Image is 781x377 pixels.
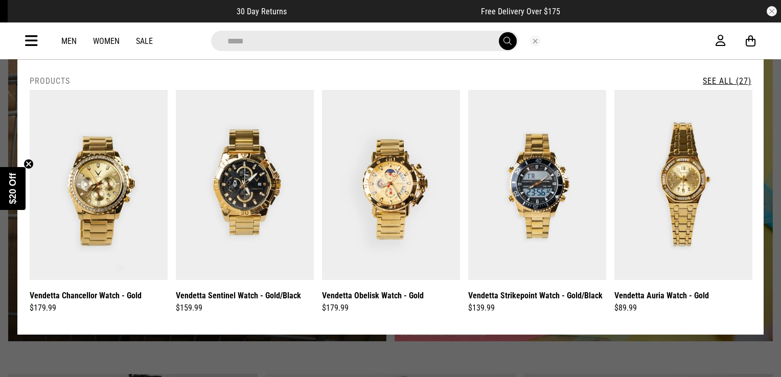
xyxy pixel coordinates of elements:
img: Vendetta Auria Watch - Gold in Gold [614,90,752,280]
a: Vendetta Strikepoint Watch - Gold/Black [468,289,603,302]
iframe: Customer reviews powered by Trustpilot [307,6,461,16]
img: Vendetta Obelisk Watch - Gold in Gold [322,90,460,280]
a: See All (27) [703,76,751,86]
img: Vendetta Sentinel Watch - Gold/black in Multi [176,90,314,280]
span: $20 Off [8,173,18,204]
h2: Products [30,76,70,86]
img: Vendetta Chancellor Watch - Gold in Gold [30,90,168,280]
a: Sale [136,36,153,46]
div: $179.99 [30,302,168,314]
a: Vendetta Auria Watch - Gold [614,289,709,302]
button: Close teaser [24,159,34,169]
img: Vendetta Strikepoint Watch - Gold/black in Multi [468,90,606,280]
a: Vendetta Chancellor Watch - Gold [30,289,142,302]
button: Open LiveChat chat widget [8,4,39,35]
a: Vendetta Obelisk Watch - Gold [322,289,424,302]
a: Vendetta Sentinel Watch - Gold/Black [176,289,301,302]
span: 30 Day Returns [237,7,287,16]
span: Free Delivery Over $175 [481,7,560,16]
a: Women [93,36,120,46]
div: $89.99 [614,302,752,314]
div: $159.99 [176,302,314,314]
a: Men [61,36,77,46]
button: Close search [530,35,541,46]
div: $139.99 [468,302,606,314]
div: $179.99 [322,302,460,314]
